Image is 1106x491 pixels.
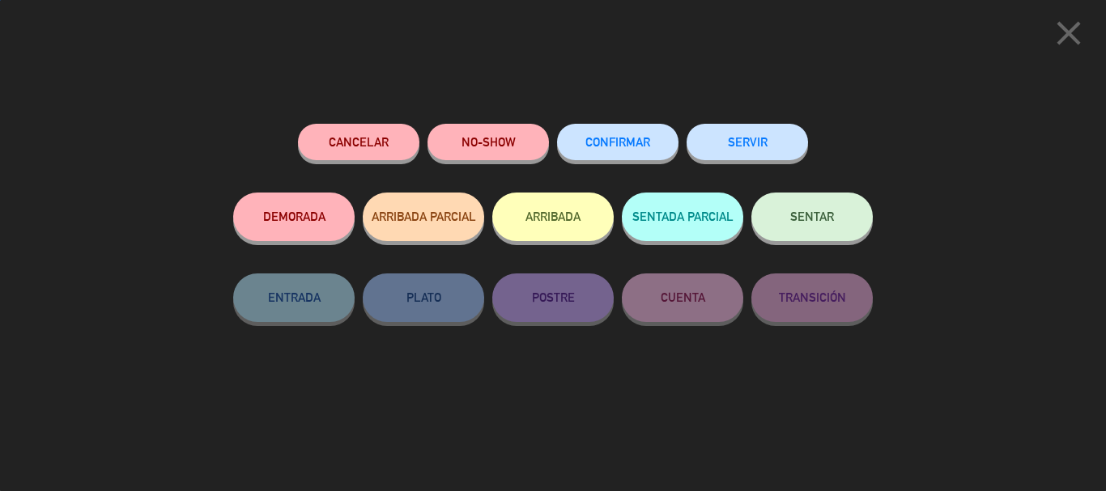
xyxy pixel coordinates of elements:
[790,210,834,223] span: SENTAR
[428,124,549,160] button: NO-SHOW
[622,273,743,322] button: CUENTA
[492,273,614,322] button: POSTRE
[1049,13,1089,53] i: close
[492,193,614,241] button: ARRIBADA
[585,135,650,149] span: CONFIRMAR
[1044,12,1094,60] button: close
[751,273,873,322] button: TRANSICIÓN
[687,124,808,160] button: SERVIR
[298,124,419,160] button: Cancelar
[363,193,484,241] button: ARRIBADA PARCIAL
[363,273,484,322] button: PLATO
[372,210,476,223] span: ARRIBADA PARCIAL
[233,273,355,322] button: ENTRADA
[622,193,743,241] button: SENTADA PARCIAL
[557,124,678,160] button: CONFIRMAR
[233,193,355,241] button: DEMORADA
[751,193,873,241] button: SENTAR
